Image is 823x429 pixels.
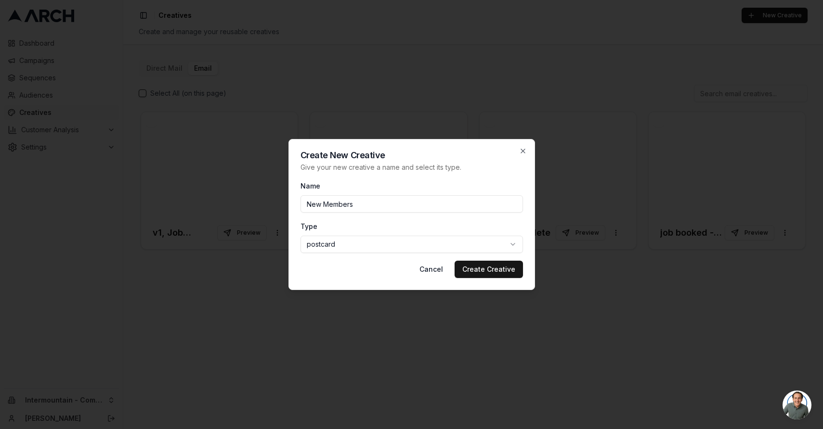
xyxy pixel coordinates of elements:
p: Give your new creative a name and select its type. [300,163,523,172]
button: Cancel [412,261,451,278]
h2: Create New Creative [300,151,523,160]
button: Create Creative [455,261,523,278]
input: E.g. 'Welcome Postcard Q3' [300,195,523,213]
label: Type [300,222,317,230]
label: Name [300,182,320,190]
